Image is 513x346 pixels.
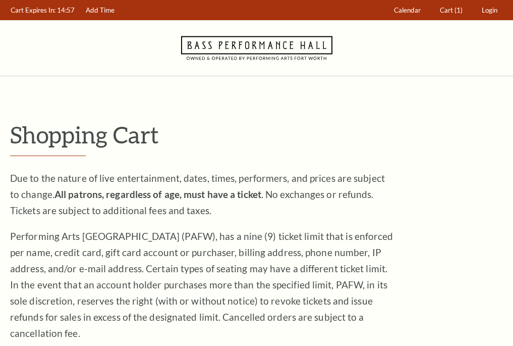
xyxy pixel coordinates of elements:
[482,6,497,14] span: Login
[389,1,426,20] a: Calendar
[440,6,453,14] span: Cart
[81,1,120,20] a: Add Time
[454,6,463,14] span: (1)
[57,6,75,14] span: 14:57
[10,172,385,216] span: Due to the nature of live entertainment, dates, times, performers, and prices are subject to chan...
[394,6,421,14] span: Calendar
[10,228,393,341] p: Performing Arts [GEOGRAPHIC_DATA] (PAFW), has a nine (9) ticket limit that is enforced per name, ...
[10,122,503,147] p: Shopping Cart
[11,6,55,14] span: Cart Expires In:
[435,1,468,20] a: Cart (1)
[477,1,502,20] a: Login
[54,188,261,200] strong: All patrons, regardless of age, must have a ticket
